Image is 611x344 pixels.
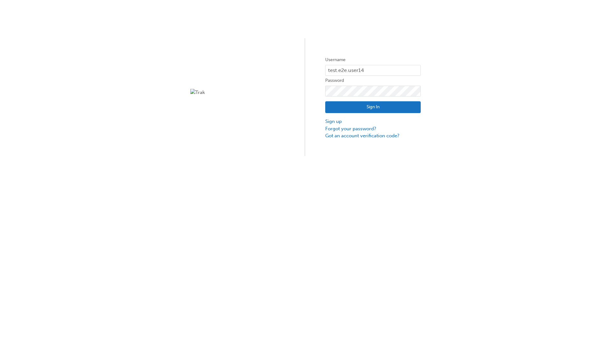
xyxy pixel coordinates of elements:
[325,77,421,84] label: Password
[325,132,421,140] a: Got an account verification code?
[190,89,286,96] img: Trak
[325,56,421,64] label: Username
[325,125,421,133] a: Forgot your password?
[325,101,421,113] button: Sign In
[325,65,421,76] input: Username
[325,118,421,125] a: Sign up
